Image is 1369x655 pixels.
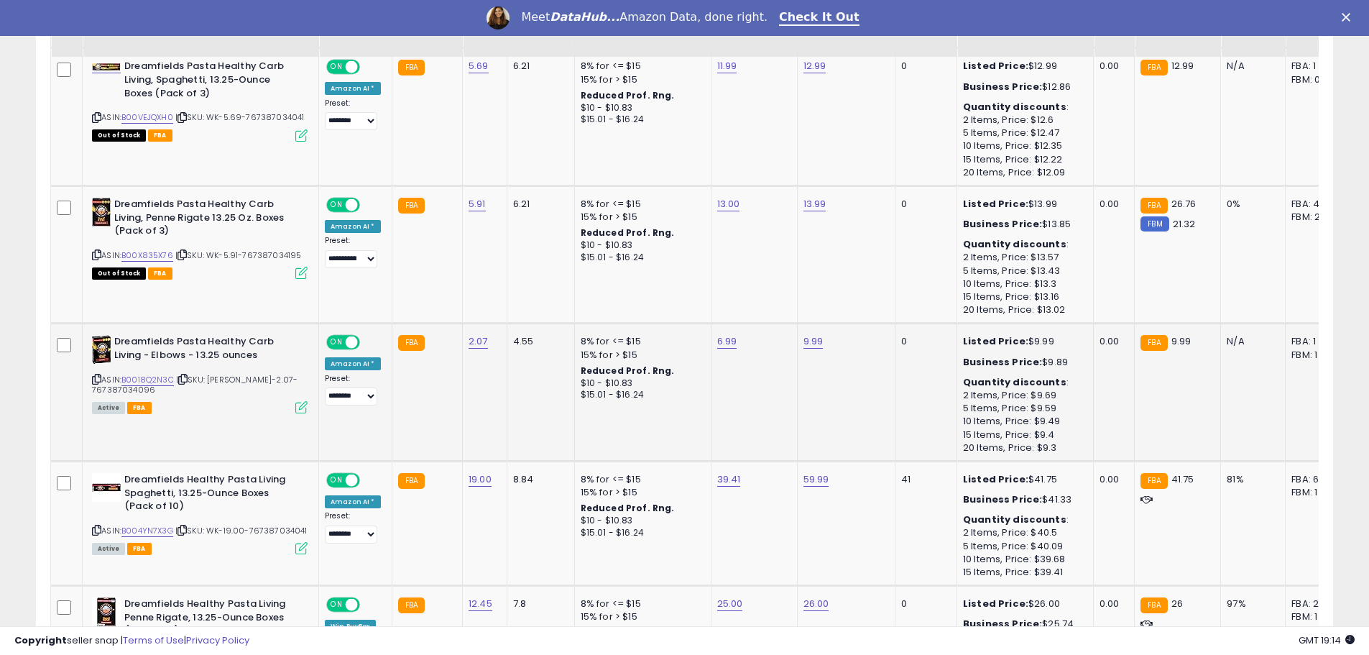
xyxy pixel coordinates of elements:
[148,267,172,280] span: FBA
[398,335,425,351] small: FBA
[1291,60,1339,73] div: FBA: 1
[328,61,346,73] span: ON
[92,129,146,142] span: All listings that are currently out of stock and unavailable for purchase on Amazon
[92,597,121,626] img: 51f--42Dt2L._SL40_.jpg
[963,441,1082,454] div: 20 Items, Price: $9.3
[121,111,173,124] a: B00VEJQXH0
[963,290,1082,303] div: 15 Items, Price: $13.16
[325,82,381,95] div: Amazon AI *
[92,198,111,226] img: 51sDrwOxr1L._SL40_.jpg
[963,80,1042,93] b: Business Price:
[1291,73,1339,86] div: FBM: 0
[1171,597,1183,610] span: 26
[1100,473,1123,486] div: 0.00
[963,114,1082,127] div: 2 Items, Price: $12.6
[581,102,700,114] div: $10 - $10.83
[14,633,67,647] strong: Copyright
[92,543,125,555] span: All listings currently available for purchase on Amazon
[175,525,308,536] span: | SKU: WK-19.00-767387034041
[121,525,173,537] a: B004YN7X3G
[1299,633,1355,647] span: 2025-09-10 19:14 GMT
[124,60,299,104] b: Dreamfields Pasta Healthy Carb Living, Spaghetti, 13.25-Ounce Boxes (Pack of 3)
[1171,334,1191,348] span: 9.99
[963,513,1066,526] b: Quantity discounts
[963,376,1082,389] div: :
[121,249,173,262] a: B00X835X76
[550,10,619,24] i: DataHub...
[92,335,111,364] img: 51Thi1pETAL._SL40_.jpg
[325,357,381,370] div: Amazon AI *
[963,153,1082,166] div: 15 Items, Price: $12.22
[717,334,737,349] a: 6.99
[469,597,492,611] a: 12.45
[121,374,174,386] a: B0018Q2N3C
[1140,198,1167,214] small: FBA
[358,336,381,349] span: OFF
[963,335,1082,348] div: $9.99
[358,61,381,73] span: OFF
[581,211,700,224] div: 15% for > $15
[358,475,381,487] span: OFF
[186,633,249,647] a: Privacy Policy
[358,199,381,211] span: OFF
[963,60,1082,73] div: $12.99
[124,473,299,517] b: Dreamfields Healthy Pasta Living Spaghetti, 13.25-Ounce Boxes (Pack of 10)
[1100,60,1123,73] div: 0.00
[963,375,1066,389] b: Quantity discounts
[358,599,381,611] span: OFF
[123,633,184,647] a: Terms of Use
[581,486,700,499] div: 15% for > $15
[803,197,826,211] a: 13.99
[581,73,700,86] div: 15% for > $15
[963,597,1082,610] div: $26.00
[1171,59,1194,73] span: 12.99
[1291,486,1339,499] div: FBM: 1
[325,99,381,131] div: Preset:
[963,198,1082,211] div: $13.99
[963,238,1082,251] div: :
[963,303,1082,316] div: 20 Items, Price: $13.02
[92,473,308,553] div: ASIN:
[581,239,700,252] div: $10 - $10.83
[1140,473,1167,489] small: FBA
[148,129,172,142] span: FBA
[1291,211,1339,224] div: FBM: 2
[325,220,381,233] div: Amazon AI *
[1140,216,1169,232] small: FBM
[581,473,700,486] div: 8% for <= $15
[901,597,946,610] div: 0
[1227,473,1274,486] div: 81%
[963,566,1082,579] div: 15 Items, Price: $39.41
[487,6,510,29] img: Profile image for Georgie
[963,415,1082,428] div: 10 Items, Price: $9.49
[963,101,1082,114] div: :
[581,349,700,362] div: 15% for > $15
[963,334,1028,348] b: Listed Price:
[581,597,700,610] div: 8% for <= $15
[398,198,425,214] small: FBA
[963,100,1066,114] b: Quantity discounts
[1291,610,1339,623] div: FBM: 1
[963,513,1082,526] div: :
[963,356,1082,369] div: $9.89
[1100,597,1123,610] div: 0.00
[114,335,289,365] b: Dreamfields Pasta Healthy Carb Living - Elbows - 13.25 ounces
[1140,335,1167,351] small: FBA
[1171,472,1194,486] span: 41.75
[717,59,737,73] a: 11.99
[963,278,1082,290] div: 10 Items, Price: $13.3
[581,335,700,348] div: 8% for <= $15
[114,198,289,242] b: Dreamfields Pasta Healthy Carb Living, Penne Rigate 13.25 Oz. Boxes (Pack of 3)
[581,502,675,514] b: Reduced Prof. Rng.
[124,597,299,641] b: Dreamfields Healthy Pasta Living Penne Rigate, 13.25-Ounce Boxes (Pack of 6)
[1227,60,1274,73] div: N/A
[92,198,308,278] div: ASIN:
[963,493,1042,506] b: Business Price:
[1227,335,1274,348] div: N/A
[803,472,829,487] a: 59.99
[581,527,700,539] div: $15.01 - $16.24
[175,249,302,261] span: | SKU: WK-5.91-767387034195
[963,553,1082,566] div: 10 Items, Price: $39.68
[1291,473,1339,486] div: FBA: 6
[581,89,675,101] b: Reduced Prof. Rng.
